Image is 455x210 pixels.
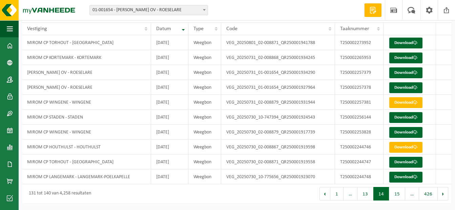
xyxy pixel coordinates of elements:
[221,140,335,154] td: VEG_20250730_02-008867_QR250001919598
[151,50,188,65] td: [DATE]
[22,140,151,154] td: MIROM CP HOUTHULST - HOUTHULST
[335,65,384,80] td: T250002257379
[319,187,330,201] button: Previous
[335,169,384,184] td: T250002244748
[344,187,357,201] span: …
[188,140,221,154] td: Weegbon
[389,67,422,78] a: Download
[389,142,422,153] a: Download
[221,154,335,169] td: VEG_20250730_02-008871_QR250001919558
[330,187,344,201] button: 1
[188,169,221,184] td: Weegbon
[151,110,188,125] td: [DATE]
[340,26,369,31] span: Taaknummer
[151,154,188,169] td: [DATE]
[226,26,237,31] span: Code
[221,50,335,65] td: VEG_20250731_02-008868_QR250001934245
[389,52,422,63] a: Download
[151,35,188,50] td: [DATE]
[335,154,384,169] td: T250002244747
[22,35,151,50] td: MIROM CP TORHOUT - [GEOGRAPHIC_DATA]
[22,95,151,110] td: MIROM CP WINGENE - WINGENE
[389,172,422,183] a: Download
[335,140,384,154] td: T250002244746
[335,125,384,140] td: T250002253828
[188,95,221,110] td: Weegbon
[221,169,335,184] td: VEG_20250730_10-775656_QR250001923070
[335,50,384,65] td: T250002265953
[389,38,422,48] a: Download
[22,154,151,169] td: MIROM CP TORHOUT - [GEOGRAPHIC_DATA]
[335,95,384,110] td: T250002257381
[389,157,422,168] a: Download
[221,65,335,80] td: VEG_20250731_01-001654_QR250001934290
[151,125,188,140] td: [DATE]
[151,169,188,184] td: [DATE]
[221,35,335,50] td: VEG_20250801_02-008871_QR250001941788
[188,35,221,50] td: Weegbon
[221,80,335,95] td: VEG_20250731_01-001654_QR250001927964
[151,65,188,80] td: [DATE]
[221,95,335,110] td: VEG_20250731_02-008879_QR250001931944
[90,5,208,15] span: 01-001654 - MIROM ROESELARE OV - ROESELARE
[335,110,384,125] td: T250002256144
[156,26,171,31] span: Datum
[193,26,204,31] span: Type
[188,125,221,140] td: Weegbon
[151,140,188,154] td: [DATE]
[389,82,422,93] a: Download
[373,187,389,201] button: 14
[188,110,221,125] td: Weegbon
[419,187,438,201] button: 426
[188,50,221,65] td: Weegbon
[151,95,188,110] td: [DATE]
[389,97,422,108] a: Download
[27,26,47,31] span: Vestiging
[221,110,335,125] td: VEG_20250730_10-747394_QR250001924543
[389,187,405,201] button: 15
[389,112,422,123] a: Download
[22,80,151,95] td: [PERSON_NAME] OV - ROESELARE
[89,5,208,15] span: 01-001654 - MIROM ROESELARE OV - ROESELARE
[151,80,188,95] td: [DATE]
[438,187,448,201] button: Next
[357,187,373,201] button: 13
[188,154,221,169] td: Weegbon
[22,169,151,184] td: MIROM CP LANGEMARK - LANGEMARK-POELKAPELLE
[22,110,151,125] td: MIROM CP STADEN - STADEN
[405,187,419,201] span: …
[221,125,335,140] td: VEG_20250730_02-008879_QR250001917739
[335,80,384,95] td: T250002257378
[335,35,384,50] td: T250002273952
[188,65,221,80] td: Weegbon
[25,188,91,200] div: 131 tot 140 van 4,258 resultaten
[22,65,151,80] td: [PERSON_NAME] OV - ROESELARE
[188,80,221,95] td: Weegbon
[22,125,151,140] td: MIROM CP WINGENE - WINGENE
[389,127,422,138] a: Download
[22,50,151,65] td: MIROM CP KORTEMARK - KORTEMARK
